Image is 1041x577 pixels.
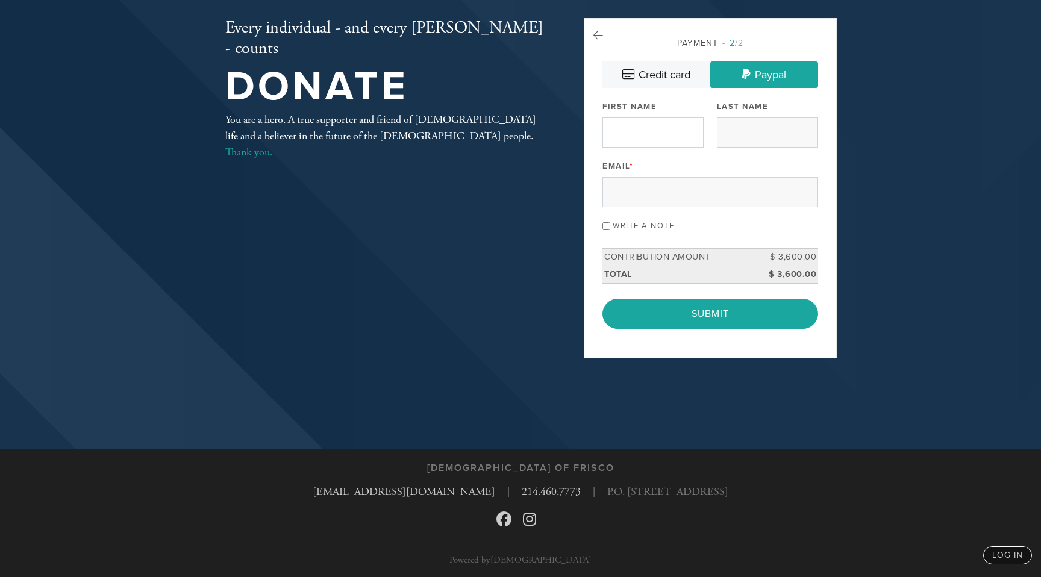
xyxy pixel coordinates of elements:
[602,299,818,329] input: Submit
[507,484,510,500] span: |
[593,484,595,500] span: |
[764,266,818,283] td: $ 3,600.00
[602,37,818,49] div: Payment
[607,484,728,500] span: P.O. [STREET_ADDRESS]
[225,145,272,159] a: Thank you.
[764,249,818,266] td: $ 3,600.00
[630,161,634,171] span: This field is required.
[710,61,818,88] a: Paypal
[313,485,495,499] a: [EMAIL_ADDRESS][DOMAIN_NAME]
[225,111,545,160] div: You are a hero. A true supporter and friend of [DEMOGRAPHIC_DATA] life and a believer in the futu...
[602,101,657,112] label: First Name
[613,221,674,231] label: Write a note
[490,554,592,566] a: [DEMOGRAPHIC_DATA]
[522,485,581,499] a: 214.460.7773
[225,67,545,107] h1: Donate
[225,18,545,58] h2: Every individual - and every [PERSON_NAME] - counts
[449,555,592,564] p: Powered by
[730,38,735,48] span: 2
[717,101,769,112] label: Last Name
[983,546,1032,564] a: log in
[602,266,764,283] td: Total
[602,61,710,88] a: Credit card
[602,161,633,172] label: Email
[602,249,764,266] td: Contribution Amount
[427,463,614,474] h3: [DEMOGRAPHIC_DATA] of Frisco
[722,38,743,48] span: /2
